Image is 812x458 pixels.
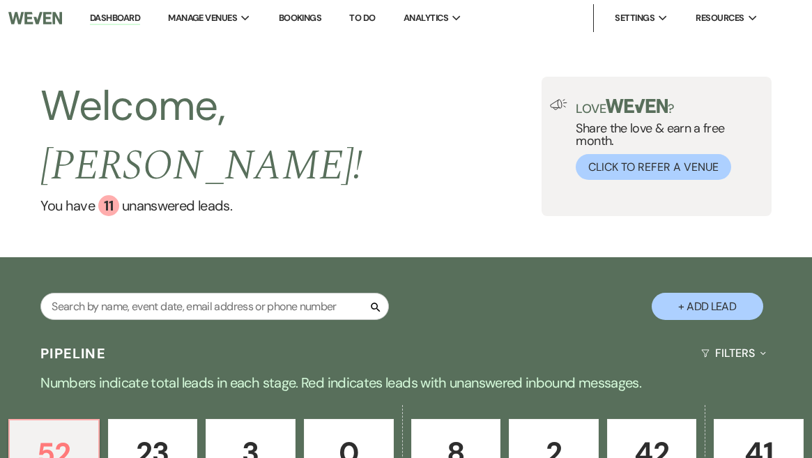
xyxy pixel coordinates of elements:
img: loud-speaker-illustration.svg [550,99,567,110]
a: Bookings [279,12,322,24]
a: Dashboard [90,12,140,25]
span: Analytics [404,11,448,25]
span: [PERSON_NAME] ! [40,134,362,198]
img: weven-logo-green.svg [606,99,668,113]
button: Click to Refer a Venue [576,154,731,180]
img: Weven Logo [8,3,62,33]
button: Filters [696,335,772,372]
button: + Add Lead [652,293,763,320]
div: Share the love & earn a free month. [567,99,763,180]
input: Search by name, event date, email address or phone number [40,293,389,320]
span: Manage Venues [168,11,237,25]
a: To Do [349,12,375,24]
a: You have 11 unanswered leads. [40,195,542,216]
h2: Welcome, [40,77,542,195]
span: Resources [696,11,744,25]
div: 11 [98,195,119,216]
h3: Pipeline [40,344,106,363]
span: Settings [615,11,654,25]
p: Love ? [576,99,763,115]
